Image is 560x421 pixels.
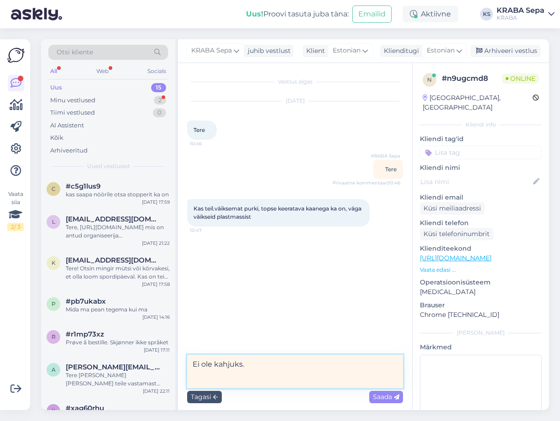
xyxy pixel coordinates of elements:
span: Tere [194,126,205,133]
button: Emailid [352,5,392,23]
div: Küsi meiliaadressi [420,202,485,215]
div: [PERSON_NAME] [420,329,542,337]
span: Kas teil.väiksemat purki, topse keeratava kaanega ka on, väga väikseid plastmassist [194,205,363,220]
div: [GEOGRAPHIC_DATA], [GEOGRAPHIC_DATA] [423,93,533,112]
span: p [52,300,56,307]
span: Tere [385,166,397,173]
span: x [52,407,55,414]
span: Privaatne kommentaar | 10:46 [333,179,400,186]
div: Tere [PERSON_NAME] [PERSON_NAME] teile vastamast [GEOGRAPHIC_DATA] sepa turu noored müüjannad ma ... [66,371,170,388]
div: Tiimi vestlused [50,108,95,117]
div: 0 [153,108,166,117]
p: Kliendi telefon [420,218,542,228]
p: Operatsioonisüsteem [420,278,542,287]
span: KRABA Sepa [366,153,400,159]
div: Prøve å bestille. Skjønner ikke språket [66,338,170,347]
div: KS [480,8,493,21]
p: Kliendi tag'id [420,134,542,144]
span: n [427,76,432,83]
span: r [52,333,56,340]
span: k [52,259,56,266]
span: #r1mp73xz [66,330,104,338]
p: Vaata edasi ... [420,266,542,274]
div: 2 [154,96,166,105]
p: Chrome [TECHNICAL_ID] [420,310,542,320]
div: Web [94,65,110,77]
span: Saada [373,393,399,401]
span: KRABA Sepa [191,46,232,56]
span: Estonian [333,46,361,56]
p: Märkmed [420,342,542,352]
div: KRABA [497,14,544,21]
div: Tere! Otsin mingir mütsi või kõrvakesi, et olla loom spordipäeval. Kas on teie poes oleks midagi ... [66,264,170,281]
p: Kliendi email [420,193,542,202]
span: c [52,185,56,192]
span: 10:46 [190,140,224,147]
span: #xag60rhu [66,404,104,412]
div: Tere, [URL][DOMAIN_NAME] mis on antud organiseerija [PERSON_NAME]? [66,223,170,240]
div: 15 [151,83,166,92]
span: #pb7ukabx [66,297,106,305]
div: [DATE] 17:59 [142,199,170,205]
div: Arhiveeri vestlus [471,45,541,57]
input: Lisa tag [420,146,542,159]
div: Minu vestlused [50,96,95,105]
div: juhib vestlust [244,46,291,56]
span: kivirahkmirtelmia@gmail.com [66,256,161,264]
div: Klienditugi [380,46,419,56]
span: a [52,366,56,373]
p: Brauser [420,300,542,310]
div: Küsi telefoninumbrit [420,228,493,240]
input: Lisa nimi [420,177,531,187]
div: Kliendi info [420,121,542,129]
div: Aktiivne [403,6,458,22]
span: Otsi kliente [57,47,93,57]
div: Socials [146,65,168,77]
div: [DATE] 21:22 [142,240,170,247]
div: [DATE] 17:58 [142,281,170,288]
div: All [48,65,59,77]
div: # n9ugcmd8 [442,73,502,84]
span: 10:47 [190,227,224,234]
span: allan.matt19@gmail.com [66,363,161,371]
img: Askly Logo [7,47,25,64]
div: 2 / 3 [7,223,24,231]
div: kas saapa nöörile otsa stopperit ka on [66,190,170,199]
div: Proovi tasuta juba täna: [246,9,349,20]
span: Uued vestlused [87,162,130,170]
span: Online [502,74,539,84]
p: Klienditeekond [420,244,542,253]
p: Kliendi nimi [420,163,542,173]
b: Uus! [246,10,263,18]
a: KRABA SepaKRABA [497,7,555,21]
span: liisbetkukk@gmail.com [66,215,161,223]
textarea: Ei ole kahjuks. [187,355,403,388]
div: Arhiveeritud [50,146,88,155]
a: [URL][DOMAIN_NAME] [420,254,492,262]
p: [MEDICAL_DATA] [420,287,542,297]
span: #c5g1lus9 [66,182,100,190]
div: Klient [303,46,325,56]
div: Kõik [50,133,63,142]
div: [DATE] [187,97,403,105]
div: Uus [50,83,62,92]
div: [DATE] 17:11 [144,347,170,353]
div: Tagasi [187,391,222,403]
span: Estonian [427,46,455,56]
div: [DATE] 14:16 [142,314,170,321]
div: Vaata siia [7,190,24,231]
div: AI Assistent [50,121,84,130]
div: KRABA Sepa [497,7,544,14]
span: l [52,218,55,225]
div: [DATE] 22:11 [143,388,170,395]
div: Vestlus algas [187,78,403,86]
div: Mida ma pean tegema kui ma [66,305,170,314]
